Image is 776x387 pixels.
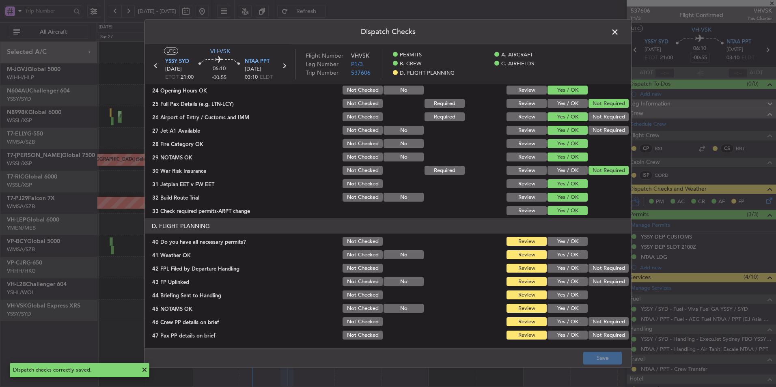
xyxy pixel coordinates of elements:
[13,366,137,374] div: Dispatch checks correctly saved.
[145,20,631,44] header: Dispatch Checks
[588,166,629,175] button: Not Required
[588,331,629,340] button: Not Required
[588,99,629,108] button: Not Required
[588,112,629,121] button: Not Required
[588,277,629,286] button: Not Required
[588,317,629,326] button: Not Required
[588,264,629,273] button: Not Required
[588,126,629,135] button: Not Required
